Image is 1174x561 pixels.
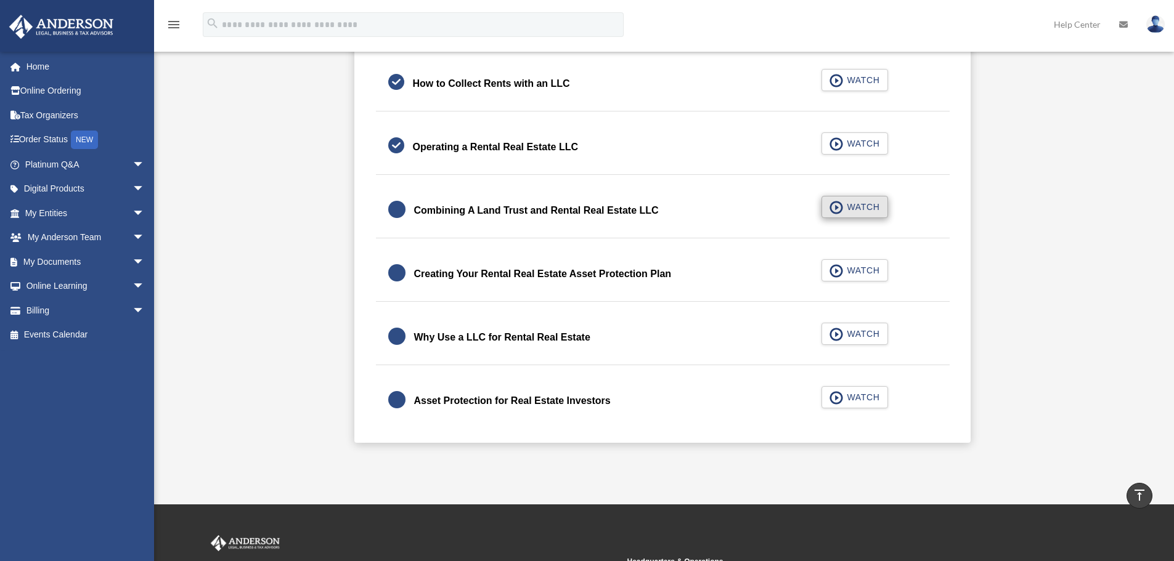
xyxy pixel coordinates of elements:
a: Billingarrow_drop_down [9,298,163,323]
button: WATCH [821,196,888,218]
img: Anderson Advisors Platinum Portal [208,535,282,551]
a: Asset Protection for Real Estate Investors WATCH [388,386,937,416]
a: Operating a Rental Real Estate LLC WATCH [388,132,937,162]
div: Creating Your Rental Real Estate Asset Protection Plan [414,265,672,283]
button: WATCH [821,132,888,155]
a: Creating Your Rental Real Estate Asset Protection Plan WATCH [388,259,937,289]
button: WATCH [821,259,888,281]
div: Asset Protection for Real Estate Investors [414,392,611,410]
div: How to Collect Rents with an LLC [413,75,570,92]
a: My Entitiesarrow_drop_down [9,201,163,225]
div: NEW [71,131,98,149]
a: Online Ordering [9,79,163,103]
a: Online Learningarrow_drop_down [9,274,163,299]
a: Events Calendar [9,323,163,347]
a: Home [9,54,163,79]
button: WATCH [821,69,888,91]
button: WATCH [821,323,888,345]
a: Order StatusNEW [9,127,163,153]
a: Combining A Land Trust and Rental Real Estate LLC WATCH [388,196,937,225]
span: arrow_drop_down [132,249,157,275]
a: vertical_align_top [1127,483,1152,509]
i: menu [166,17,181,32]
a: Tax Organizers [9,103,163,127]
div: Operating a Rental Real Estate LLC [413,139,579,156]
span: WATCH [843,264,879,276]
a: Why Use a LLC for Rental Real Estate WATCH [388,323,937,352]
i: vertical_align_top [1132,488,1147,502]
span: arrow_drop_down [132,274,157,299]
div: Combining A Land Trust and Rental Real Estate LLC [414,202,659,219]
a: menu [166,22,181,32]
a: My Anderson Teamarrow_drop_down [9,225,163,250]
span: arrow_drop_down [132,152,157,177]
span: WATCH [843,201,879,213]
a: How to Collect Rents with an LLC WATCH [388,69,937,99]
a: My Documentsarrow_drop_down [9,249,163,274]
span: WATCH [843,391,879,403]
a: Platinum Q&Aarrow_drop_down [9,152,163,177]
i: search [206,17,219,30]
div: Why Use a LLC for Rental Real Estate [414,329,590,346]
img: User Pic [1146,15,1165,33]
button: WATCH [821,386,888,408]
span: arrow_drop_down [132,201,157,226]
span: WATCH [843,328,879,340]
a: Digital Productsarrow_drop_down [9,177,163,201]
span: arrow_drop_down [132,225,157,251]
span: WATCH [843,137,879,150]
span: WATCH [843,74,879,86]
img: Anderson Advisors Platinum Portal [6,15,117,39]
span: arrow_drop_down [132,177,157,202]
span: arrow_drop_down [132,298,157,323]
